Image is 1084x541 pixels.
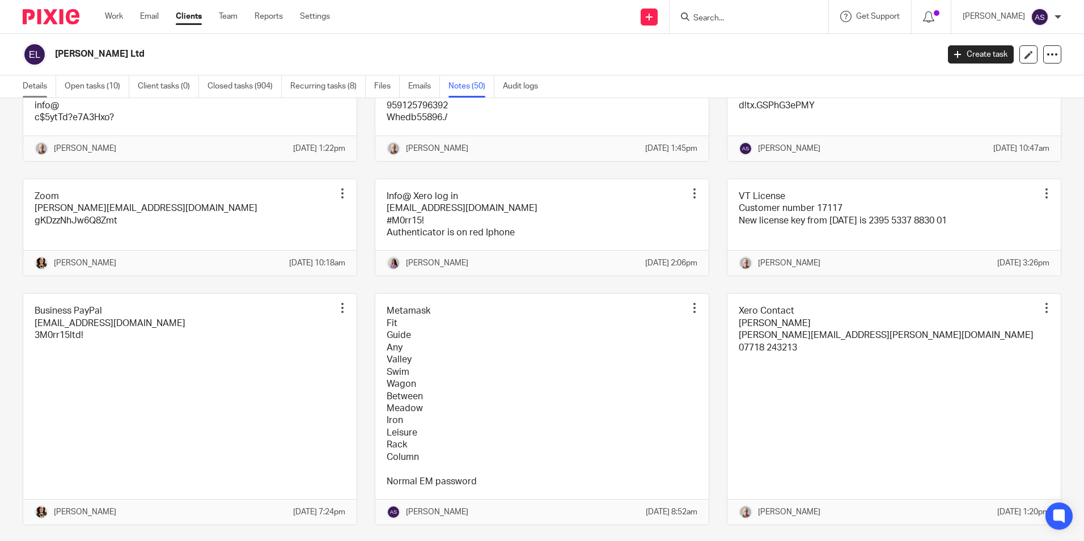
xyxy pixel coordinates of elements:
[138,75,199,98] a: Client tasks (0)
[387,142,400,155] img: KR%20update.jpg
[293,506,345,518] p: [DATE] 7:24pm
[993,143,1049,154] p: [DATE] 10:47am
[758,257,820,269] p: [PERSON_NAME]
[1031,8,1049,26] img: svg%3E
[293,143,345,154] p: [DATE] 1:22pm
[739,142,752,155] img: svg%3E
[105,11,123,22] a: Work
[35,142,48,155] img: KR%20update.jpg
[374,75,400,98] a: Files
[997,506,1049,518] p: [DATE] 1:20pm
[140,11,159,22] a: Email
[758,143,820,154] p: [PERSON_NAME]
[54,257,116,269] p: [PERSON_NAME]
[387,256,400,270] img: Olivia.jpg
[23,43,46,66] img: svg%3E
[23,9,79,24] img: Pixie
[289,257,345,269] p: [DATE] 10:18am
[503,75,547,98] a: Audit logs
[856,12,900,20] span: Get Support
[406,143,468,154] p: [PERSON_NAME]
[208,75,282,98] a: Closed tasks (904)
[645,143,697,154] p: [DATE] 1:45pm
[65,75,129,98] a: Open tasks (10)
[646,506,697,518] p: [DATE] 8:52am
[300,11,330,22] a: Settings
[23,75,56,98] a: Details
[176,11,202,22] a: Clients
[406,506,468,518] p: [PERSON_NAME]
[739,505,752,519] img: KR%20update.jpg
[290,75,366,98] a: Recurring tasks (8)
[997,257,1049,269] p: [DATE] 3:26pm
[55,48,756,60] h2: [PERSON_NAME] Ltd
[963,11,1025,22] p: [PERSON_NAME]
[948,45,1014,64] a: Create task
[54,143,116,154] p: [PERSON_NAME]
[255,11,283,22] a: Reports
[758,506,820,518] p: [PERSON_NAME]
[408,75,440,98] a: Emails
[219,11,238,22] a: Team
[35,505,48,519] img: 2020-11-15%2017.26.54-1.jpg
[645,257,697,269] p: [DATE] 2:06pm
[54,506,116,518] p: [PERSON_NAME]
[387,505,400,519] img: svg%3E
[35,256,48,270] img: 2020-11-15%2017.26.54-1.jpg
[406,257,468,269] p: [PERSON_NAME]
[448,75,494,98] a: Notes (50)
[739,256,752,270] img: KR%20update.jpg
[692,14,794,24] input: Search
